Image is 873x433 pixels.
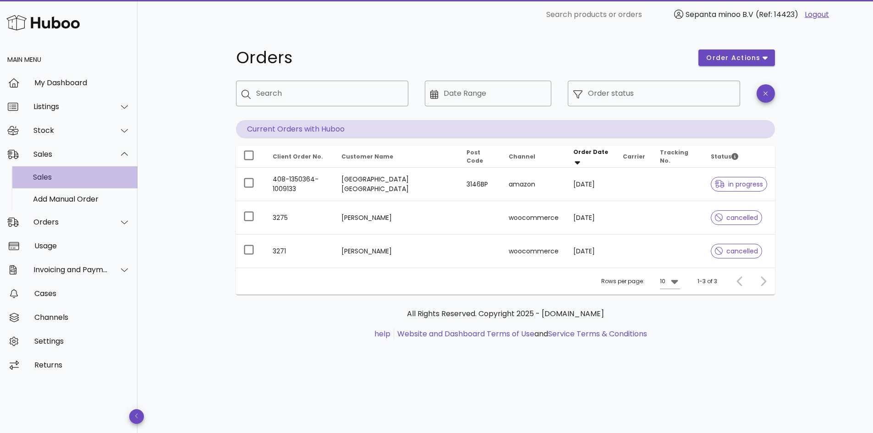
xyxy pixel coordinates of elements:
div: Stock [33,126,108,135]
div: Sales [33,150,108,159]
a: Logout [805,9,829,20]
div: Usage [34,241,130,250]
h1: Orders [236,49,688,66]
td: [PERSON_NAME] [334,201,459,235]
th: Status [703,146,775,168]
span: Sepanta minoo B.V [686,9,753,20]
div: 10Rows per page: [660,274,680,289]
th: Tracking No. [653,146,703,168]
li: and [394,329,647,340]
td: [GEOGRAPHIC_DATA] [GEOGRAPHIC_DATA] [334,168,459,201]
p: Current Orders with Huboo [236,120,775,138]
span: cancelled [715,248,758,254]
div: 10 [660,277,665,285]
th: Channel [501,146,566,168]
span: Order Date [573,148,608,156]
span: Tracking No. [660,148,688,164]
td: [PERSON_NAME] [334,235,459,268]
div: Settings [34,337,130,345]
span: Channel [509,153,535,160]
div: Add Manual Order [33,195,130,203]
span: in progress [715,181,763,187]
div: Sales [33,173,130,181]
td: [DATE] [566,201,615,235]
span: Status [711,153,738,160]
div: Cases [34,289,130,298]
div: My Dashboard [34,78,130,87]
img: Huboo Logo [6,13,80,33]
a: Website and Dashboard Terms of Use [397,329,534,339]
a: help [374,329,390,339]
div: Listings [33,102,108,111]
td: [DATE] [566,235,615,268]
th: Post Code [459,146,502,168]
td: 3146BP [459,168,502,201]
div: Returns [34,361,130,369]
span: order actions [706,53,761,63]
th: Order Date: Sorted descending. Activate to remove sorting. [566,146,615,168]
span: Client Order No. [273,153,323,160]
button: order actions [698,49,774,66]
td: 3271 [265,235,334,268]
th: Client Order No. [265,146,334,168]
td: 408-1350364-1009133 [265,168,334,201]
span: Carrier [623,153,645,160]
div: 1-3 of 3 [697,277,717,285]
div: Orders [33,218,108,226]
div: Rows per page: [601,268,680,295]
span: Customer Name [341,153,393,160]
td: [DATE] [566,168,615,201]
span: Post Code [467,148,483,164]
span: cancelled [715,214,758,221]
td: amazon [501,168,566,201]
div: Channels [34,313,130,322]
span: (Ref: 14423) [756,9,798,20]
td: 3275 [265,201,334,235]
td: woocommerce [501,201,566,235]
a: Service Terms & Conditions [548,329,647,339]
th: Customer Name [334,146,459,168]
th: Carrier [615,146,653,168]
div: Invoicing and Payments [33,265,108,274]
td: woocommerce [501,235,566,268]
p: All Rights Reserved. Copyright 2025 - [DOMAIN_NAME] [243,308,768,319]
